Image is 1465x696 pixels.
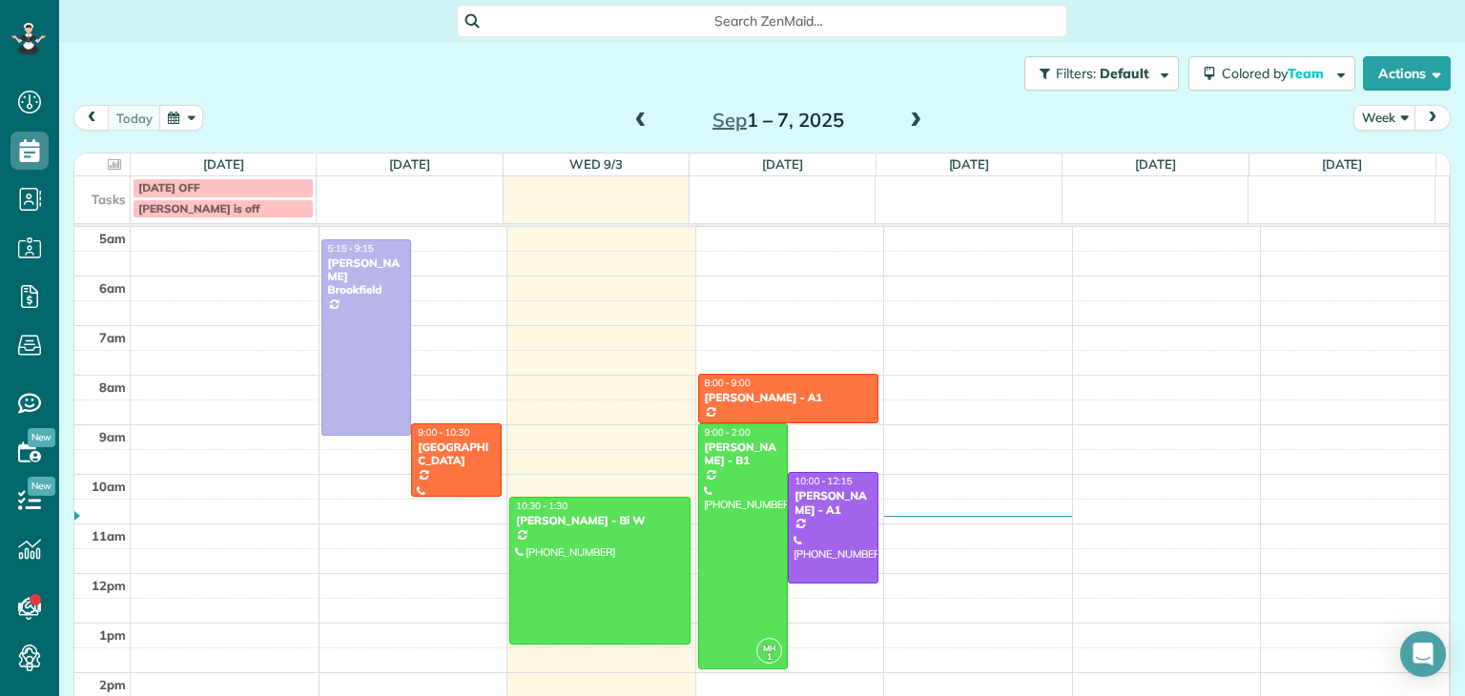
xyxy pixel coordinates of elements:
[762,156,803,172] a: [DATE]
[659,110,898,131] h2: 1 – 7, 2025
[1363,56,1451,91] button: Actions
[569,156,623,172] a: Wed 9/3
[1288,65,1327,82] span: Team
[418,426,469,439] span: 9:00 - 10:30
[949,156,990,172] a: [DATE]
[1400,631,1446,677] div: Open Intercom Messenger
[1015,56,1179,91] a: Filters: Default
[1024,56,1179,91] button: Filters: Default
[327,256,406,297] div: [PERSON_NAME] Brookfield
[203,156,244,172] a: [DATE]
[138,201,259,215] span: [PERSON_NAME] is off
[328,242,374,255] span: 5:15 - 9:15
[1353,105,1416,131] button: Week
[99,429,126,444] span: 9am
[712,108,747,132] span: Sep
[28,428,55,447] span: New
[763,643,776,653] span: MH
[99,627,126,643] span: 1pm
[757,648,781,666] small: 1
[99,280,126,296] span: 6am
[99,677,126,692] span: 2pm
[28,477,55,496] span: New
[704,391,874,404] div: [PERSON_NAME] - A1
[99,231,126,246] span: 5am
[389,156,430,172] a: [DATE]
[1222,65,1331,82] span: Colored by
[1056,65,1096,82] span: Filters:
[73,105,110,131] button: prev
[92,479,126,494] span: 10am
[794,489,873,517] div: [PERSON_NAME] - A1
[1188,56,1355,91] button: Colored byTeam
[794,475,852,487] span: 10:00 - 12:15
[705,377,751,389] span: 8:00 - 9:00
[705,426,751,439] span: 9:00 - 2:00
[516,500,567,512] span: 10:30 - 1:30
[417,440,496,468] div: [GEOGRAPHIC_DATA]
[1135,156,1176,172] a: [DATE]
[1322,156,1363,172] a: [DATE]
[99,330,126,345] span: 7am
[108,105,161,131] button: today
[704,440,783,468] div: [PERSON_NAME] - B1
[92,578,126,593] span: 12pm
[138,180,200,194] span: [DATE] OFF
[1414,105,1451,131] button: next
[92,528,126,543] span: 11am
[99,379,126,395] span: 8am
[1100,65,1150,82] span: Default
[515,514,685,527] div: [PERSON_NAME] - Bi W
